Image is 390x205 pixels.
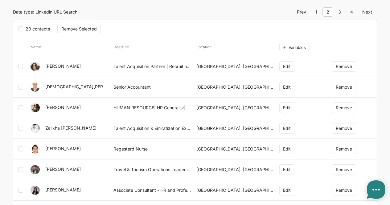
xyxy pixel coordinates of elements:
[194,56,277,77] td: [GEOGRAPHIC_DATA], [GEOGRAPHIC_DATA]
[194,118,277,139] td: [GEOGRAPHIC_DATA], [GEOGRAPHIC_DATA]
[194,139,277,159] td: [GEOGRAPHIC_DATA], [GEOGRAPHIC_DATA]
[194,180,277,200] td: [GEOGRAPHIC_DATA], [GEOGRAPHIC_DATA]
[279,43,310,51] button: Variables
[194,97,277,118] td: [GEOGRAPHIC_DATA], [GEOGRAPHIC_DATA]
[279,61,295,72] button: Edit
[332,164,356,175] button: Remove
[13,9,191,15] p: Data type: Linkedin URL Search
[111,159,194,180] td: Travel & Tourism Operations Leader | 12+ yrs across [GEOGRAPHIC_DATA], GCC & [GEOGRAPHIC_DATA] | ...
[194,77,277,97] td: [GEOGRAPHIC_DATA], [GEOGRAPHIC_DATA]
[332,185,356,195] button: Remove
[332,61,356,72] button: Remove
[279,123,295,134] button: Edit
[45,167,81,172] a: [PERSON_NAME]
[45,125,96,131] a: Zalikha [PERSON_NAME]
[45,187,81,192] a: [PERSON_NAME]
[194,38,277,56] th: location
[111,118,194,139] td: Talent Acquisition & Emiratization Expert | Shaping the Future of Emirati Talent | Driving Strate...
[359,7,376,17] a: Next
[332,144,356,154] button: Remove
[332,82,356,92] button: Remove
[347,7,357,17] a: 4
[332,123,356,134] button: Remove
[45,146,81,151] a: [PERSON_NAME]
[279,185,295,195] button: Edit
[194,159,277,180] td: [GEOGRAPHIC_DATA], [GEOGRAPHIC_DATA]
[293,7,310,17] a: Prev
[45,63,81,69] a: [PERSON_NAME]
[322,7,333,17] span: 2
[18,25,54,33] label: 20 contacts
[111,139,194,159] td: Regesterd Nurse
[279,102,295,113] button: Edit
[45,84,129,89] a: [DEMOGRAPHIC_DATA][PERSON_NAME]
[111,38,194,56] th: headline
[45,105,81,110] a: [PERSON_NAME]
[57,24,101,34] button: Remove Selected
[28,38,111,56] th: name
[335,7,345,17] a: 3
[332,102,356,113] button: Remove
[279,144,295,154] button: Edit
[279,164,295,175] button: Edit
[311,7,321,17] a: 1
[111,97,194,118] td: HUMAN RESOURCE| HR Generalist| Onboarding Specialist| Recruitment| Learning and Development| BGV ...
[279,82,295,92] button: Edit
[111,180,194,200] td: Associate Consultant - HR and Professional Support
[111,56,194,77] td: Talent Acquisition Partner | Recruiting | Energy | Renewables | Maritime | O&G, Mining, Construct...
[111,77,194,97] td: Senior Accountant
[289,45,306,50] span: Variables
